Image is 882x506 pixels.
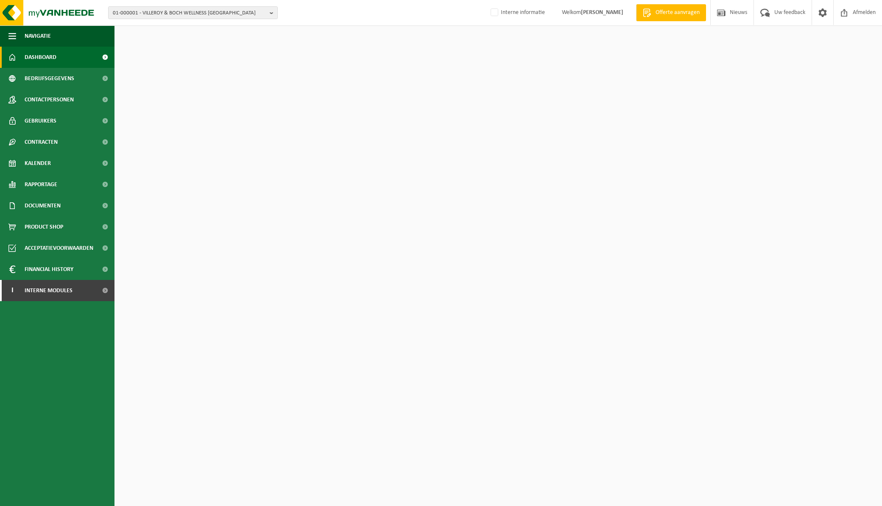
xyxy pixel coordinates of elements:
span: 01-000001 - VILLEROY & BOCH WELLNESS [GEOGRAPHIC_DATA] [113,7,266,20]
span: Documenten [25,195,61,216]
span: Navigatie [25,25,51,47]
span: Bedrijfsgegevens [25,68,74,89]
span: Contactpersonen [25,89,74,110]
span: Rapportage [25,174,57,195]
span: Dashboard [25,47,56,68]
span: Acceptatievoorwaarden [25,238,93,259]
span: Contracten [25,131,58,153]
strong: [PERSON_NAME] [581,9,623,16]
span: Gebruikers [25,110,56,131]
span: Kalender [25,153,51,174]
span: Offerte aanvragen [653,8,702,17]
span: I [8,280,16,301]
label: Interne informatie [489,6,545,19]
span: Financial History [25,259,73,280]
button: 01-000001 - VILLEROY & BOCH WELLNESS [GEOGRAPHIC_DATA] [108,6,278,19]
span: Interne modules [25,280,73,301]
span: Product Shop [25,216,63,238]
a: Offerte aanvragen [636,4,706,21]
